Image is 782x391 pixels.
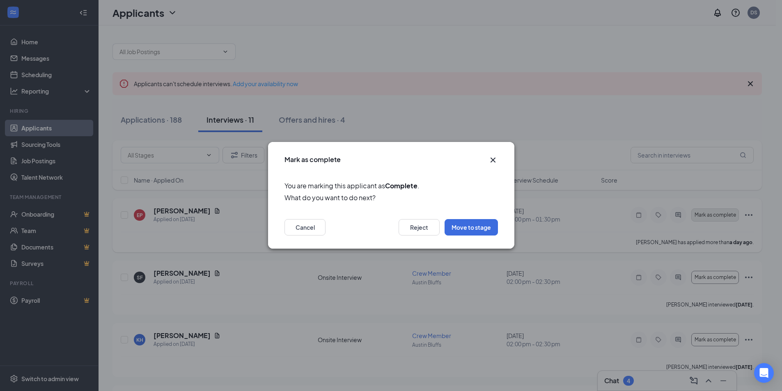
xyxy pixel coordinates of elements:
[488,155,498,165] svg: Cross
[284,181,498,191] span: You are marking this applicant as .
[284,220,326,236] button: Cancel
[399,220,440,236] button: Reject
[284,193,498,203] span: What do you want to do next?
[445,220,498,236] button: Move to stage
[284,155,341,164] h3: Mark as complete
[488,155,498,165] button: Close
[385,181,417,190] b: Complete
[754,363,774,383] div: Open Intercom Messenger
